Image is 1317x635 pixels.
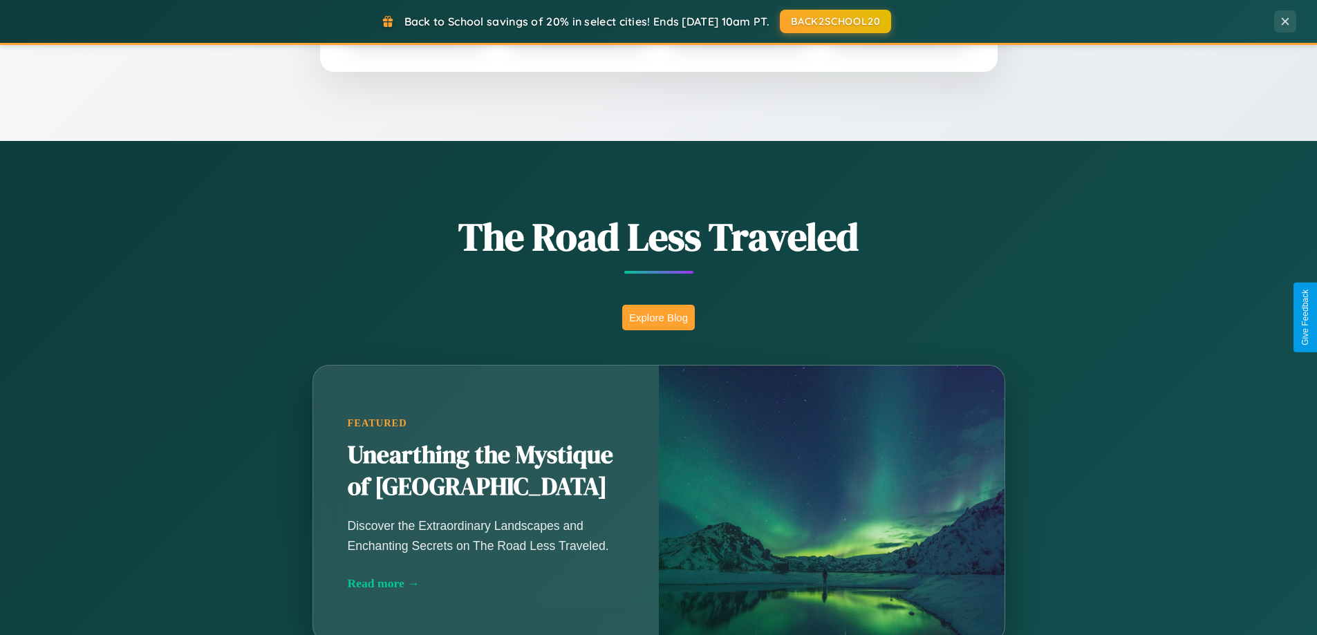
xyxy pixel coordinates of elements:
[244,210,1074,263] h1: The Road Less Traveled
[348,576,624,591] div: Read more →
[348,417,624,429] div: Featured
[348,439,624,503] h2: Unearthing the Mystique of [GEOGRAPHIC_DATA]
[1300,290,1310,345] div: Give Feedback
[404,15,769,28] span: Back to School savings of 20% in select cities! Ends [DATE] 10am PT.
[780,10,891,33] button: BACK2SCHOOL20
[348,516,624,555] p: Discover the Extraordinary Landscapes and Enchanting Secrets on The Road Less Traveled.
[622,305,695,330] button: Explore Blog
